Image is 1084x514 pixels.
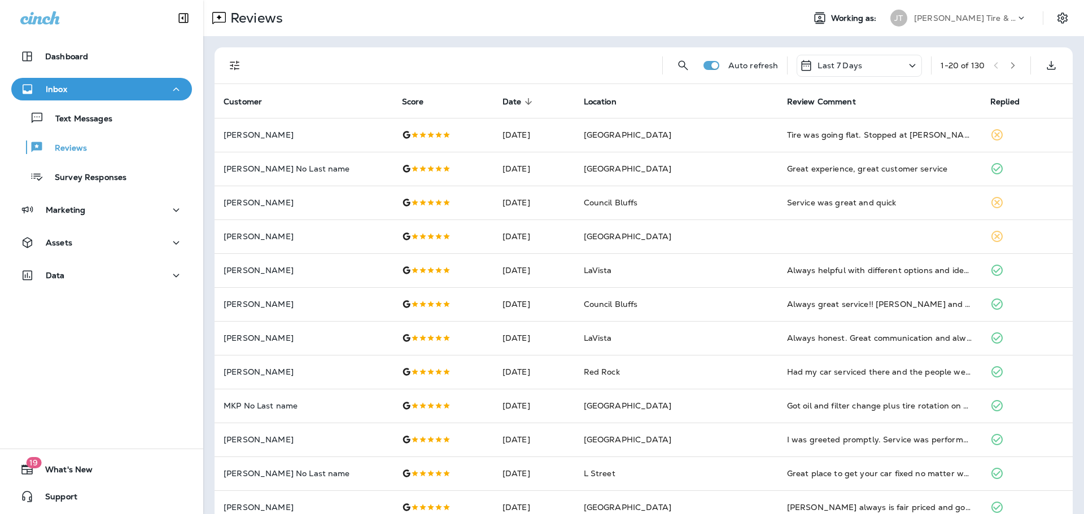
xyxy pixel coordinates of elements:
[941,61,985,70] div: 1 - 20 of 130
[787,332,972,344] div: Always honest. Great communication and always been great work on my vehicles.
[787,163,972,174] div: Great experience, great customer service
[584,265,612,275] span: LaVista
[46,205,85,214] p: Marketing
[45,52,88,61] p: Dashboard
[787,366,972,377] div: Had my car serviced there and the people were very friendly. They had my car done in a great amou...
[224,367,384,376] p: [PERSON_NAME]
[787,298,972,310] div: Always great service!! Garrett and team are the best!!
[402,96,439,107] span: Score
[224,401,384,410] p: MKP No Last name
[493,219,575,253] td: [DATE]
[493,389,575,423] td: [DATE]
[11,264,192,287] button: Data
[26,457,41,468] span: 19
[46,85,67,94] p: Inbox
[584,502,671,512] span: [GEOGRAPHIC_DATA]
[990,96,1034,107] span: Replied
[224,130,384,139] p: [PERSON_NAME]
[11,199,192,221] button: Marketing
[584,197,638,208] span: Council Bluffs
[493,152,575,186] td: [DATE]
[224,435,384,444] p: [PERSON_NAME]
[672,54,694,77] button: Search Reviews
[226,10,283,27] p: Reviews
[990,97,1020,107] span: Replied
[224,96,277,107] span: Customer
[11,485,192,508] button: Support
[11,78,192,100] button: Inbox
[787,434,972,445] div: I was greeted promptly. Service was performed in the time promised. Very Satisfied.
[224,232,384,241] p: [PERSON_NAME]
[34,465,93,478] span: What's New
[493,321,575,355] td: [DATE]
[224,333,384,342] p: [PERSON_NAME]
[11,458,192,481] button: 19What's New
[34,492,77,506] span: Support
[818,61,862,70] p: Last 7 Days
[584,97,617,107] span: Location
[224,300,384,309] p: [PERSON_NAME]
[787,197,972,208] div: Service was great and quick
[11,165,192,188] button: Survey Responses
[584,130,671,140] span: [GEOGRAPHIC_DATA]
[584,468,615,478] span: L Street
[224,164,384,173] p: [PERSON_NAME] No Last name
[787,97,856,107] span: Review Comment
[11,135,192,159] button: Reviews
[493,118,575,152] td: [DATE]
[584,299,638,309] span: Council Bluffs
[224,198,384,207] p: [PERSON_NAME]
[224,266,384,275] p: [PERSON_NAME]
[584,231,671,241] span: [GEOGRAPHIC_DATA]
[46,238,72,247] p: Assets
[787,96,871,107] span: Review Comment
[168,7,199,29] button: Collapse Sidebar
[728,61,779,70] p: Auto refresh
[11,45,192,68] button: Dashboard
[402,97,424,107] span: Score
[831,14,879,23] span: Working as:
[46,271,65,280] p: Data
[584,164,671,174] span: [GEOGRAPHIC_DATA]
[584,401,671,411] span: [GEOGRAPHIC_DATA]
[914,14,1016,23] p: [PERSON_NAME] Tire & Auto
[787,468,972,479] div: Great place to get your car fixed no matter what it needs. Pleasant and knowledgeable people. The...
[11,106,192,130] button: Text Messages
[43,173,126,183] p: Survey Responses
[493,253,575,287] td: [DATE]
[502,97,522,107] span: Date
[502,96,536,107] span: Date
[493,456,575,490] td: [DATE]
[224,503,384,512] p: [PERSON_NAME]
[584,96,631,107] span: Location
[787,502,972,513] div: Jensen always is fair priced and good to me 💜
[224,469,384,478] p: [PERSON_NAME] No Last name
[1052,8,1073,28] button: Settings
[224,97,262,107] span: Customer
[890,10,907,27] div: JT
[584,367,620,377] span: Red Rock
[43,143,87,154] p: Reviews
[584,434,671,445] span: [GEOGRAPHIC_DATA]
[224,54,246,77] button: Filters
[11,231,192,254] button: Assets
[493,355,575,389] td: [DATE]
[493,186,575,219] td: [DATE]
[493,423,575,456] td: [DATE]
[787,400,972,411] div: Got oil and filter change plus tire rotation on my 24 F150 2.7 eco and on my gf's 20 F150 5.0. Al...
[584,333,612,343] span: LaVista
[787,265,972,276] div: Always helpful with different options and identifying potential problems before they happen
[787,129,972,140] div: Tire was going flat. Stopped at Jensen to check what was wrong. They got me in right away and had...
[493,287,575,321] td: [DATE]
[44,114,112,125] p: Text Messages
[1040,54,1063,77] button: Export as CSV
